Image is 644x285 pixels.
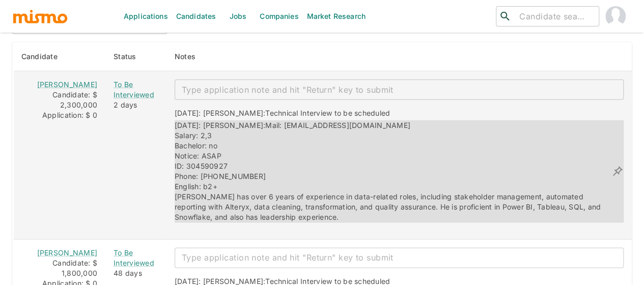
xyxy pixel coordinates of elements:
a: [PERSON_NAME] [37,80,97,89]
input: Candidate search [515,9,595,23]
th: Notes [166,42,632,71]
div: Candidate: $ 2,300,000 [22,90,97,110]
th: Candidate [13,42,105,71]
img: logo [12,9,68,24]
div: Candidate: $ 1,800,000 [22,258,97,278]
img: Maia Reyes [605,6,626,27]
a: [PERSON_NAME] [37,248,97,257]
div: 48 days [114,268,158,278]
div: Application: $ 0 [22,110,97,120]
div: [DATE]: [PERSON_NAME]: [175,120,611,222]
a: To Be Interviewed [114,80,158,100]
div: [DATE]: [PERSON_NAME]: [175,108,390,120]
a: To Be Interviewed [114,248,158,268]
span: Technical Interview to be scheduled [265,109,390,117]
th: Status [105,42,166,71]
div: 2 days [114,100,158,110]
span: Mail: [EMAIL_ADDRESS][DOMAIN_NAME] Salary: 2,3 Bachelor: no Notice: ASAP ID: 304590927 Phone: [PH... [175,121,603,221]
